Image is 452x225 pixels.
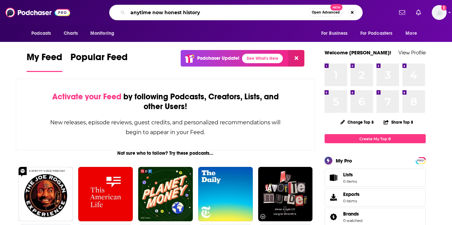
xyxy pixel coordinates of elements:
button: Share Top 8 [383,116,414,129]
img: The Daily [198,167,253,222]
a: Exports [325,188,426,206]
span: 0 items [343,179,357,184]
span: Podcasts [31,29,51,38]
span: Lists [327,173,340,182]
a: Charts [59,27,82,40]
button: open menu [86,27,123,40]
button: open menu [317,27,356,40]
a: Popular Feed [70,51,128,72]
p: Podchaser Update! [197,55,239,61]
a: PRO [417,158,425,163]
span: Lists [343,172,357,178]
a: See What's New [242,54,283,63]
span: Charts [64,29,78,38]
span: Exports [327,193,340,202]
a: My Feed [27,51,62,72]
div: by following Podcasts, Creators, Lists, and other Users! [50,92,281,111]
button: Show profile menu [432,5,447,20]
div: Search podcasts, credits, & more... [109,5,363,20]
span: For Podcasters [360,29,393,38]
a: Show notifications dropdown [413,7,424,18]
span: Logged in as edodaro [432,5,447,20]
a: Brands [343,211,362,217]
span: Monitoring [90,29,114,38]
span: Exports [343,191,360,197]
div: New releases, episode reviews, guest credits, and personalized recommendations will begin to appe... [50,118,281,137]
span: For Business [321,29,348,38]
span: Lists [343,172,353,178]
a: Create My Top 8 [325,134,426,143]
span: Popular Feed [70,51,128,67]
span: 0 items [343,199,360,203]
a: Lists [325,169,426,187]
img: My Favorite Murder with Karen Kilgariff and Georgia Hardstark [258,167,313,222]
img: User Profile [432,5,447,20]
img: This American Life [78,167,133,222]
a: Show notifications dropdown [396,7,408,18]
div: My Pro [336,157,352,164]
img: Podchaser - Follow, Share and Rate Podcasts [5,6,70,19]
span: More [405,29,417,38]
a: Brands [327,212,340,222]
svg: Add a profile image [441,5,447,10]
button: open menu [401,27,425,40]
input: Search podcasts, credits, & more... [128,7,309,18]
img: Planet Money [138,167,193,222]
span: My Feed [27,51,62,67]
a: Welcome [PERSON_NAME]! [325,49,391,56]
button: open menu [27,27,60,40]
img: The Joe Rogan Experience [19,167,73,222]
span: PRO [417,158,425,163]
span: New [330,4,342,10]
span: Brands [343,211,359,217]
div: Not sure who to follow? Try these podcasts... [16,150,315,156]
button: Open AdvancedNew [309,8,343,17]
span: Open Advanced [312,11,340,14]
button: Change Top 8 [336,118,378,126]
a: View Profile [398,49,426,56]
span: Activate your Feed [52,92,121,102]
a: 0 watched [343,218,362,223]
button: open menu [356,27,402,40]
